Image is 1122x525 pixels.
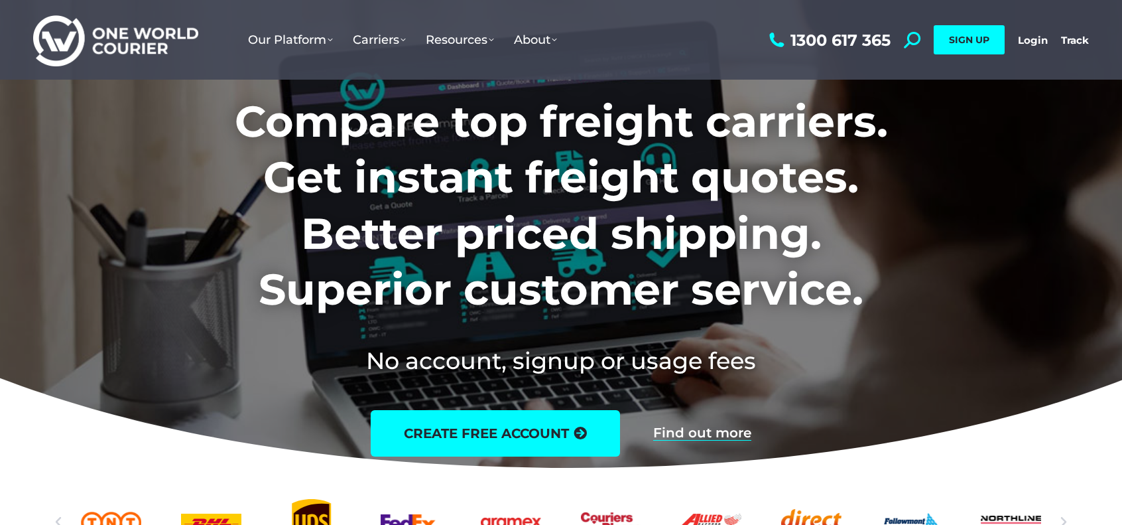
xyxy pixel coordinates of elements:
[1061,34,1089,46] a: Track
[426,33,494,47] span: Resources
[33,13,198,67] img: One World Courier
[416,19,504,60] a: Resources
[343,19,416,60] a: Carriers
[766,32,891,48] a: 1300 617 365
[248,33,333,47] span: Our Platform
[949,34,989,46] span: SIGN UP
[238,19,343,60] a: Our Platform
[653,426,751,441] a: Find out more
[147,94,975,318] h1: Compare top freight carriers. Get instant freight quotes. Better priced shipping. Superior custom...
[353,33,406,47] span: Carriers
[934,25,1005,54] a: SIGN UP
[504,19,567,60] a: About
[514,33,557,47] span: About
[147,344,975,377] h2: No account, signup or usage fees
[1018,34,1048,46] a: Login
[371,410,620,457] a: create free account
